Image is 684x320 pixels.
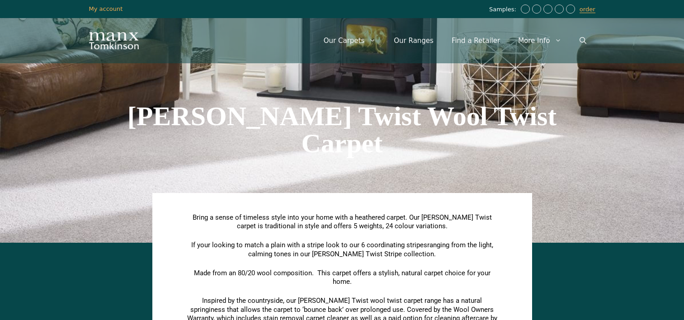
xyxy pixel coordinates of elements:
[571,27,595,54] a: Open Search Bar
[248,241,493,258] span: ranging from the light, calming tones in our [PERSON_NAME] Twist Stripe collection.
[443,27,509,54] a: Find a Retailer
[315,27,385,54] a: Our Carpets
[186,269,498,287] p: Made from an 80/20 wool composition. This carpet offers a stylish, natural carpet choice for your...
[89,32,139,49] img: Manx Tomkinson
[489,6,519,14] span: Samples:
[509,27,570,54] a: More Info
[186,241,498,259] p: If your looking to match a plain with a stripe look to our 6 coordinating stripes
[89,103,595,157] h1: [PERSON_NAME] Twist Wool Twist Carpet
[89,5,123,12] a: My account
[186,213,498,231] p: Bring a sense of timeless style into your home with a heathered carpet. Our [PERSON_NAME] Twist c...
[315,27,595,54] nav: Primary
[385,27,443,54] a: Our Ranges
[580,6,595,13] a: order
